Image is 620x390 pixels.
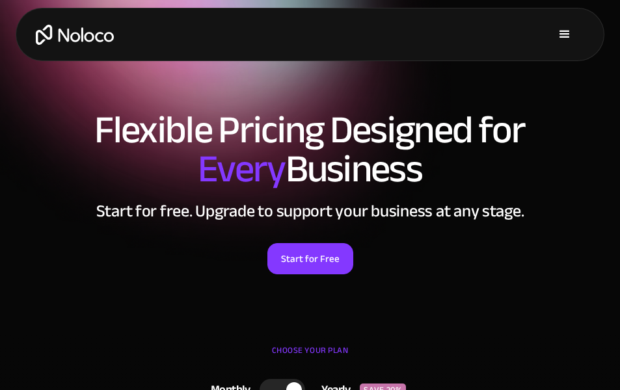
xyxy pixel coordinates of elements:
h2: Start for free. Upgrade to support your business at any stage. [13,201,607,221]
div: menu [545,15,584,54]
a: Start for Free [267,243,353,274]
div: CHOOSE YOUR PLAN [13,341,607,373]
h1: Flexible Pricing Designed for Business [13,110,607,188]
span: Every [198,133,286,205]
a: home [36,25,114,45]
